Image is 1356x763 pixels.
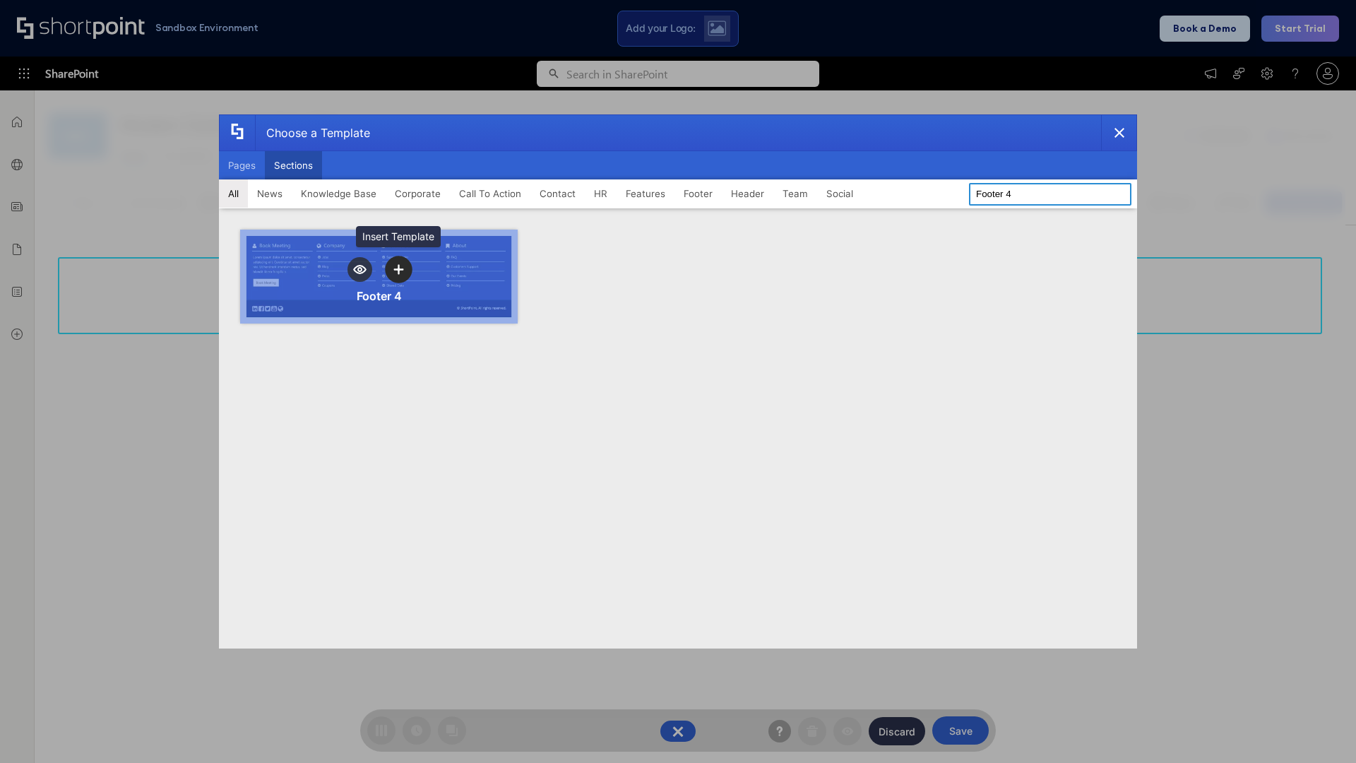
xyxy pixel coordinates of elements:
button: Footer [674,179,722,208]
button: Contact [530,179,585,208]
div: Footer 4 [357,289,402,303]
button: News [248,179,292,208]
button: Social [817,179,862,208]
button: Pages [219,151,265,179]
button: Features [617,179,674,208]
button: Team [773,179,817,208]
button: All [219,179,248,208]
button: Call To Action [450,179,530,208]
button: HR [585,179,617,208]
iframe: Chat Widget [1285,695,1356,763]
button: Corporate [386,179,450,208]
button: Sections [265,151,322,179]
button: Knowledge Base [292,179,386,208]
div: Choose a Template [255,115,370,150]
div: template selector [219,114,1137,649]
button: Header [722,179,773,208]
input: Search [969,183,1131,206]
